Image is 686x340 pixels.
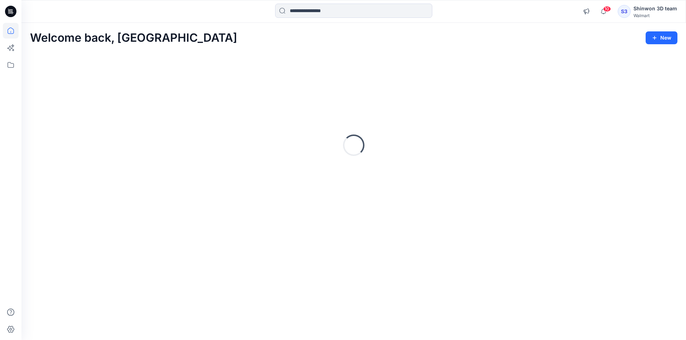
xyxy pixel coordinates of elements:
[633,13,677,18] div: Walmart
[646,31,677,44] button: New
[30,31,237,45] h2: Welcome back, [GEOGRAPHIC_DATA]
[618,5,631,18] div: S3
[633,4,677,13] div: Shinwon 3D team
[603,6,611,12] span: 10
